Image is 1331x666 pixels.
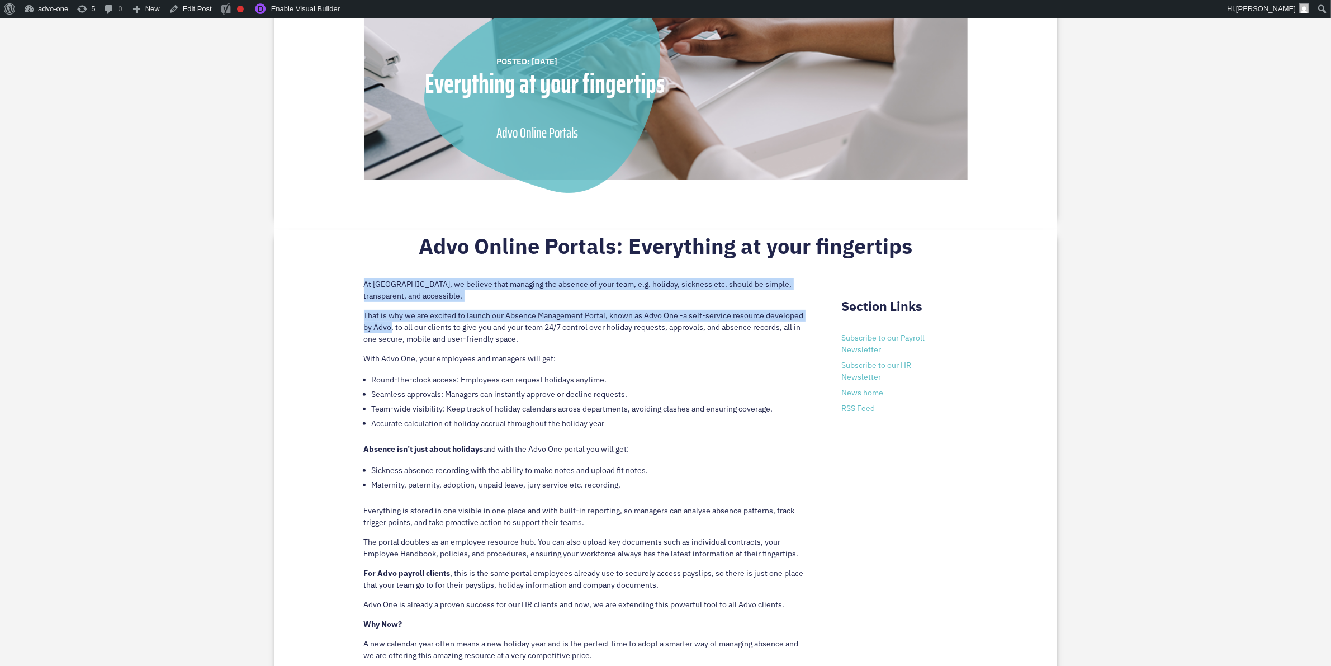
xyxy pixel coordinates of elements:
p: , this is the same portal employees already use to securely access payslips, so there is just one... [364,568,808,599]
p: The portal doubles as an employee resource hub. You can also upload key documents such as individ... [364,536,808,568]
strong: Absence isn’t just about holidays [364,444,484,454]
a: News home [841,388,883,398]
li: Maternity, paternity, adoption, unpaid leave, jury service etc. recording. [372,478,808,492]
p: Advo One is already a proven success for our HR clients and now, we are extending this powerful t... [364,599,808,618]
h2: Advo Online Portals: Everything at your fingertips [364,233,968,264]
strong: For Advo payroll clients [364,568,451,578]
strong: Why Now? [364,619,402,629]
p: That is why we are excited to launch our Absence Management Portal, known as Advo One -a self-ser... [364,310,808,353]
div: Focus keyphrase not set [237,6,244,12]
p: and with the Advo One portal you will get: [364,443,808,463]
div: Everything at your fingertips [424,70,666,97]
div: POSTED: [DATE] [496,55,647,68]
span: [PERSON_NAME] [1236,4,1296,13]
p: At [GEOGRAPHIC_DATA], we believe that managing the absence of your team, e.g. holiday, sickness e... [364,278,808,310]
p: With Advo One, your employees and managers will get: [364,353,808,372]
li: Round-the-clock access: Employees can request holidays anytime. [372,372,808,387]
a: Subscribe to our HR Newsletter [841,360,911,382]
li: Team-wide visibility: Keep track of holiday calendars across departments, avoiding clashes and en... [372,402,808,416]
li: Sickness absence recording with the ability to make notes and upload fit notes. [372,463,808,478]
h2: Section Links [841,299,967,320]
a: Subscribe to our Payroll Newsletter [841,333,925,355]
a: RSS Feed [841,403,875,413]
div: Advo Online Portals [496,122,617,144]
li: Seamless approvals: Managers can instantly approve or decline requests. [372,387,808,402]
li: Accurate calculation of holiday accrual throughout the holiday year [372,416,808,431]
p: Everything is stored in one visible in one place and with built-in reporting, so managers can ana... [364,505,808,536]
